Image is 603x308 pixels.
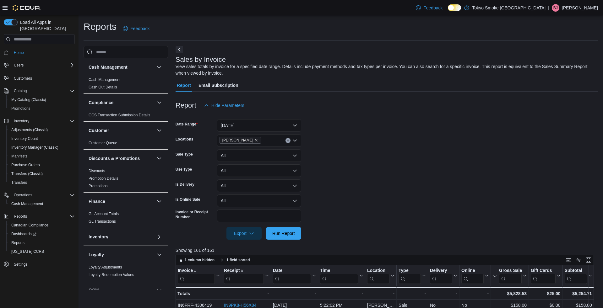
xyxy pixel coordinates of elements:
[217,179,301,192] button: All
[531,268,556,274] div: Gift Cards
[6,104,77,113] button: Promotions
[292,138,297,143] button: Open list of options
[14,63,24,68] span: Users
[320,290,363,297] div: -
[320,268,358,274] div: Time
[273,268,311,284] div: Date
[4,45,75,285] nav: Complex example
[201,99,247,112] button: Hide Parameters
[9,161,42,169] a: Purchase Orders
[89,77,120,82] a: Cash Management
[564,268,587,274] div: Subtotal
[1,48,77,57] button: Home
[552,4,559,12] div: Bhavik Jogee
[89,265,122,269] a: Loyalty Adjustments
[89,64,128,70] h3: Cash Management
[9,135,41,142] a: Inventory Count
[226,227,262,240] button: Export
[230,227,258,240] span: Export
[430,268,457,284] button: Delivery
[430,268,452,284] div: Delivery
[89,169,105,173] a: Discounts
[89,113,150,118] span: OCS Transaction Submission Details
[218,256,253,264] button: 1 field sorted
[177,290,220,297] div: Totals
[472,4,546,12] p: Tokyo Smoke [GEOGRAPHIC_DATA]
[89,168,105,173] span: Discounts
[11,213,30,220] button: Reports
[9,135,75,142] span: Inventory Count
[176,102,196,109] h3: Report
[531,268,556,284] div: Gift Card Sales
[14,76,32,81] span: Customers
[1,117,77,125] button: Inventory
[11,117,32,125] button: Inventory
[89,127,109,134] h3: Customer
[430,268,452,274] div: Delivery
[273,268,311,274] div: Date
[585,256,592,264] button: Enter fullscreen
[9,161,75,169] span: Purchase Orders
[176,63,595,77] div: View sales totals by invoice for a specified date range. Details include payment methods and tax ...
[1,61,77,70] button: Users
[11,136,38,141] span: Inventory Count
[130,25,149,32] span: Feedback
[9,239,27,247] a: Reports
[6,238,77,247] button: Reports
[273,268,316,284] button: Date
[11,87,75,95] span: Catalog
[198,79,238,92] span: Email Subscription
[222,137,253,143] span: [PERSON_NAME]
[6,134,77,143] button: Inventory Count
[273,290,316,297] div: -
[89,234,108,240] h3: Inventory
[399,268,421,284] div: Type
[11,180,27,185] span: Transfers
[9,230,39,238] a: Dashboards
[84,111,168,121] div: Compliance
[89,155,154,162] button: Discounts & Promotions
[89,85,117,89] a: Cash Out Details
[9,105,33,112] a: Promotions
[84,263,168,281] div: Loyalty
[6,199,77,208] button: Cash Management
[89,234,154,240] button: Inventory
[177,79,191,92] span: Report
[6,95,77,104] button: My Catalog (Classic)
[1,87,77,95] button: Catalog
[11,261,30,268] a: Settings
[217,194,301,207] button: All
[18,19,75,32] span: Load All Apps in [GEOGRAPHIC_DATA]
[14,262,27,267] span: Settings
[226,258,250,263] span: 1 field sorted
[461,268,484,274] div: Online
[14,50,24,55] span: Home
[89,184,108,188] a: Promotions
[14,214,27,219] span: Reports
[89,287,99,293] h3: OCM
[9,248,75,255] span: Washington CCRS
[9,170,75,178] span: Transfers (Classic)
[430,290,457,297] div: -
[84,76,168,93] div: Cash Management
[399,268,426,284] button: Type
[9,152,75,160] span: Manifests
[89,252,104,258] h3: Loyalty
[367,268,389,274] div: Location
[11,171,43,176] span: Transfers (Classic)
[14,193,32,198] span: Operations
[155,198,163,205] button: Finance
[14,119,29,124] span: Inventory
[155,99,163,106] button: Compliance
[224,268,264,274] div: Receipt #
[11,87,29,95] button: Catalog
[367,268,389,284] div: Location
[6,125,77,134] button: Adjustments (Classic)
[89,211,119,216] span: GL Account Totals
[89,64,154,70] button: Cash Management
[84,210,168,228] div: Finance
[89,113,150,117] a: OCS Transaction Submission Details
[14,88,27,93] span: Catalog
[9,96,49,104] a: My Catalog (Classic)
